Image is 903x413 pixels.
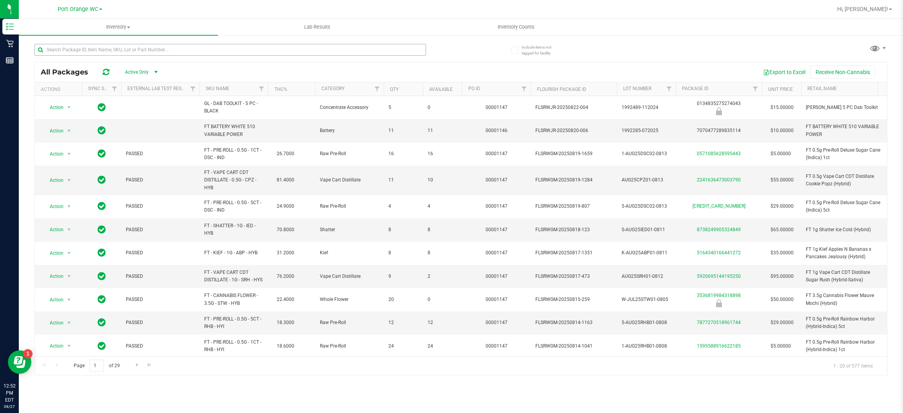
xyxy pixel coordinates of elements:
[428,150,457,158] span: 16
[874,82,887,96] a: Filter
[294,24,341,31] span: Lab Results
[767,174,798,186] span: $55.00000
[388,203,418,210] span: 4
[64,149,74,159] span: select
[98,224,106,235] span: In Sync
[43,341,64,351] span: Action
[697,151,741,156] a: 0571085628595443
[675,100,763,115] div: 0134835275274043
[204,100,263,115] span: GL - DAB TOOLKIT - 5 PC - BLACK
[486,128,508,133] a: 00001146
[90,360,104,372] input: 1
[131,360,143,370] a: Go to the next page
[697,274,741,279] a: 5920695144195250
[758,65,811,79] button: Export to Excel
[206,86,229,91] a: SKU Name
[622,226,671,234] span: S-AUG25IED01-0811
[622,150,671,158] span: 1-AUG25DSC02-0813
[806,123,883,138] span: FT BATTERY WHITE 510 VARIABLE POWER
[204,222,263,237] span: FT - SHATTER - 1G - IED - HYB
[806,246,883,261] span: FT 1g Kief Apples N Bananas x Pancakes Jealousy (Hybrid)
[390,87,399,92] a: Qty
[204,147,263,161] span: FT - PRE-ROLL - 0.5G - 1CT - DSC - IND
[767,148,795,159] span: $5.00000
[827,360,879,371] span: 1 - 20 of 577 items
[6,23,14,31] inline-svg: Inventory
[697,250,741,255] a: 5164340166441272
[64,271,74,282] span: select
[320,273,379,280] span: Vape Cart Distillate
[58,6,98,13] span: Port Orange WC
[486,274,508,279] a: 00001147
[43,317,64,328] span: Action
[622,342,671,350] span: 1-AUG25RHB01-0808
[486,320,508,325] a: 00001147
[98,317,106,328] span: In Sync
[837,6,888,12] span: Hi, [PERSON_NAME]!
[273,317,298,328] span: 18.3000
[126,273,195,280] span: PASSED
[273,201,298,212] span: 24.9000
[535,226,612,234] span: FLSRWGM-20250818-123
[320,104,379,111] span: Concentrate Accessory
[428,296,457,303] span: 0
[126,296,195,303] span: PASSED
[486,343,508,349] a: 00001147
[388,104,418,111] span: 5
[486,297,508,302] a: 00001147
[320,150,379,158] span: Raw Pre-Roll
[767,341,795,352] span: $5.00000
[428,104,457,111] span: 0
[806,292,883,307] span: FT 3.5g Cannabis Flower Mauve Mochi (Hybrid)
[98,294,106,305] span: In Sync
[767,125,798,136] span: $10.00000
[486,250,508,255] a: 00001147
[388,296,418,303] span: 20
[23,349,33,359] iframe: Resource center unread badge
[64,224,74,235] span: select
[697,293,741,298] a: 3536819984318898
[535,104,612,111] span: FLSRWJR-20250822-004
[767,271,798,282] span: $95.00000
[43,175,64,186] span: Action
[204,315,263,330] span: FT - PRE-ROLL - 0.5G - 5CT - RHB - HYI
[321,86,345,91] a: Category
[320,176,379,184] span: Vape Cart Distillate
[388,342,418,350] span: 24
[697,177,741,183] a: 2241636473003790
[622,127,671,134] span: 1992285-072025
[388,127,418,134] span: 11
[388,319,418,326] span: 12
[693,203,745,209] a: [CREDIT_CARD_NUMBER]
[486,151,508,156] a: 00001147
[98,201,106,212] span: In Sync
[622,249,671,257] span: K-AUG25ABP01-0811
[388,176,418,184] span: 11
[767,247,798,259] span: $35.00000
[88,86,118,91] a: Sync Status
[428,203,457,210] span: 4
[255,82,268,96] a: Filter
[187,82,199,96] a: Filter
[98,125,106,136] span: In Sync
[273,341,298,352] span: 18.6000
[273,174,298,186] span: 81.4000
[535,127,612,134] span: FLSRWJR-20250820-006
[767,201,798,212] span: $29.00000
[4,382,15,404] p: 12:52 PM EDT
[64,294,74,305] span: select
[126,150,195,158] span: PASSED
[806,173,883,188] span: FT 0.5g Vape Cart CDT Distillate Cookie Popz (Hybrid)
[204,339,263,353] span: FT - PRE-ROLL - 0.5G - 1CT - RHB - HYI
[622,273,671,280] span: AUG25SRH01-0812
[126,249,195,257] span: PASSED
[486,177,508,183] a: 00001147
[273,294,298,305] span: 22.4000
[19,19,218,35] a: Inventory
[806,226,883,234] span: FT 1g Shatter Ice Cold (Hybrid)
[98,174,106,185] span: In Sync
[675,299,763,307] div: Newly Received
[64,317,74,328] span: select
[428,249,457,257] span: 8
